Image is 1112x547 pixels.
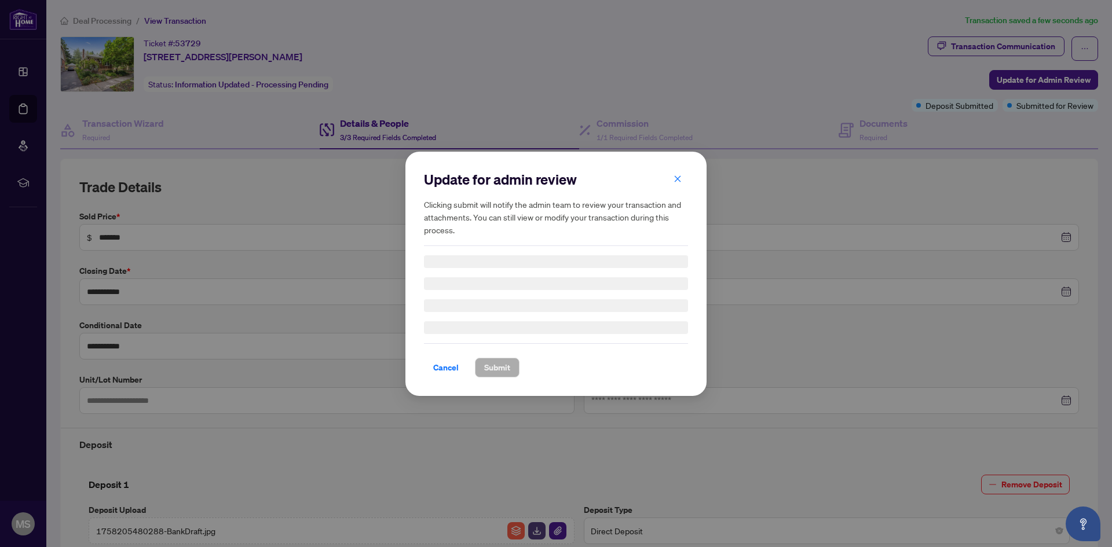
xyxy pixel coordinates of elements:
button: Open asap [1066,506,1100,541]
h5: Clicking submit will notify the admin team to review your transaction and attachments. You can st... [424,198,688,236]
button: Cancel [424,358,468,377]
h2: Update for admin review [424,170,688,189]
span: Cancel [433,358,459,377]
span: close [674,174,682,182]
button: Submit [475,358,520,377]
